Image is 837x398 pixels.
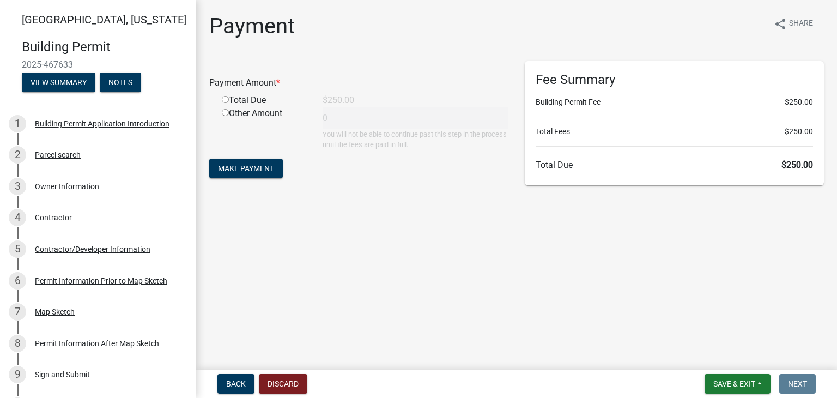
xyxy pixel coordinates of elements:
div: Building Permit Application Introduction [35,120,169,128]
li: Building Permit Fee [536,97,813,108]
div: 1 [9,115,26,132]
div: Total Due [214,94,314,107]
div: 9 [9,366,26,383]
span: Save & Exit [713,379,755,388]
div: Owner Information [35,183,99,190]
h6: Fee Summary [536,72,813,88]
div: Parcel search [35,151,81,159]
span: Next [788,379,807,388]
div: 2 [9,146,26,164]
li: Total Fees [536,126,813,137]
wm-modal-confirm: Summary [22,79,95,87]
div: Other Amount [214,107,314,150]
div: Permit Information After Map Sketch [35,340,159,347]
span: Share [789,17,813,31]
div: Payment Amount [201,76,517,89]
button: Discard [259,374,307,394]
button: Back [217,374,254,394]
button: View Summary [22,73,95,92]
button: Next [779,374,816,394]
wm-modal-confirm: Notes [100,79,141,87]
button: shareShare [765,13,822,34]
span: $250.00 [785,126,813,137]
button: Notes [100,73,141,92]
span: Make Payment [218,164,274,173]
div: 7 [9,303,26,321]
div: Permit Information Prior to Map Sketch [35,277,167,285]
h1: Payment [209,13,295,39]
span: 2025-467633 [22,59,174,70]
div: 4 [9,209,26,226]
i: share [774,17,787,31]
button: Make Payment [209,159,283,178]
span: $250.00 [781,160,813,170]
div: 8 [9,335,26,352]
span: $250.00 [785,97,813,108]
span: Back [226,379,246,388]
div: 5 [9,240,26,258]
div: 3 [9,178,26,195]
div: Contractor/Developer Information [35,245,150,253]
div: Contractor [35,214,72,221]
h6: Total Due [536,160,813,170]
div: 6 [9,272,26,290]
div: Sign and Submit [35,371,90,378]
button: Save & Exit [705,374,771,394]
span: [GEOGRAPHIC_DATA], [US_STATE] [22,13,186,26]
div: Map Sketch [35,308,75,316]
h4: Building Permit [22,39,187,55]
